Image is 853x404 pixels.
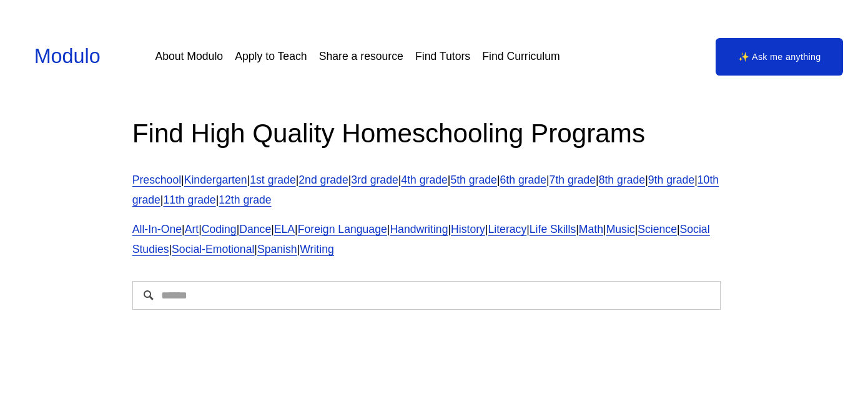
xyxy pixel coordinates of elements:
a: Apply to Teach [235,46,307,67]
a: Foreign Language [298,223,387,235]
a: Twitter [681,51,694,64]
a: All-In-One [132,223,182,235]
a: ELA [274,223,295,235]
h2: Find High Quality Homeschooling Programs [132,116,721,150]
a: 10th grade [132,174,719,206]
a: 7th grade [550,174,596,186]
a: 4th grade [401,174,447,186]
a: 8th grade [599,174,645,186]
input: Search [132,281,721,310]
a: Instagram [656,51,669,64]
a: 3rd grade [351,174,398,186]
a: Find Tutors [415,46,470,67]
p: | | | | | | | | | | | | | | | | [132,220,721,260]
a: About Modulo [155,46,223,67]
a: History [451,223,485,235]
a: Coding [202,223,237,235]
a: Social Studies [132,223,710,255]
a: Facebook [631,51,644,64]
a: Writing [300,243,334,255]
p: | | | | | | | | | | | | | [132,170,721,210]
a: Kindergarten [184,174,247,186]
a: Preschool [132,174,181,186]
a: Dance [239,223,271,235]
a: Life Skills [530,223,576,235]
a: 12th grade [219,194,271,206]
a: Modulo [34,45,101,67]
a: Apple Podcasts [581,51,594,64]
a: Social-Emotional [172,243,254,255]
a: 1st grade [250,174,296,186]
a: Science [638,223,677,235]
a: 6th grade [500,174,546,186]
a: 5th grade [450,174,496,186]
a: Literacy [488,223,526,235]
a: 2nd grade [298,174,348,186]
a: Handwriting [390,223,448,235]
a: Spanish [257,243,297,255]
a: Art [185,223,199,235]
a: ✨ Ask me anything [716,38,843,76]
a: YouTube [606,51,619,64]
a: 9th grade [648,174,694,186]
a: Find Curriculum [482,46,560,67]
a: Math [579,223,603,235]
a: Share a resource [319,46,403,67]
a: Music [606,223,635,235]
a: 11th grade [163,194,215,206]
